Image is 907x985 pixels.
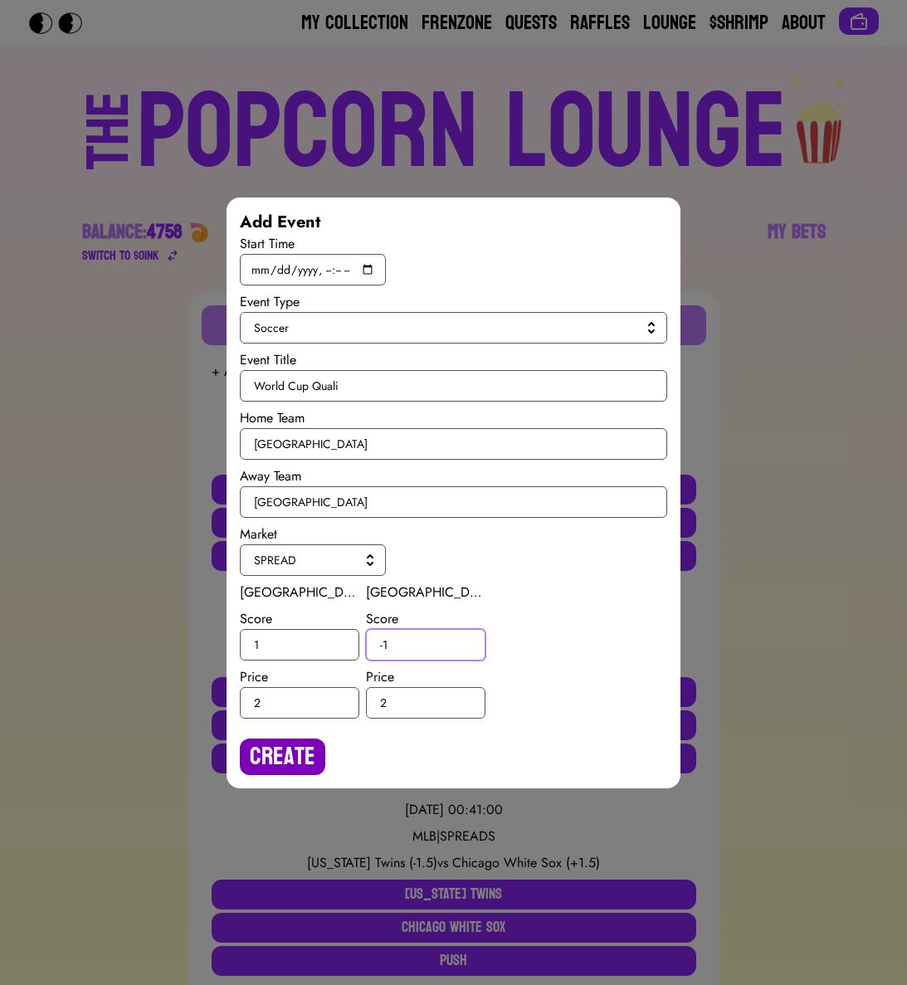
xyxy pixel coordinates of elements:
span: Soccer [254,319,646,336]
div: Price [240,667,359,687]
div: Score [240,609,359,629]
div: Score [366,609,485,629]
div: Event Type [240,292,667,312]
div: Away Team [240,466,667,486]
div: Price [366,667,485,687]
div: [GEOGRAPHIC_DATA] [366,583,485,602]
div: Event Title [240,350,667,370]
div: Start Time [240,234,667,254]
div: Market [240,524,667,544]
div: Home Team [240,408,667,428]
span: SPREAD [254,552,365,568]
button: SPREAD [240,544,386,576]
button: Create [240,739,325,775]
div: [GEOGRAPHIC_DATA] [240,583,359,602]
div: Add Event [240,211,667,234]
button: Soccer [240,312,667,344]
